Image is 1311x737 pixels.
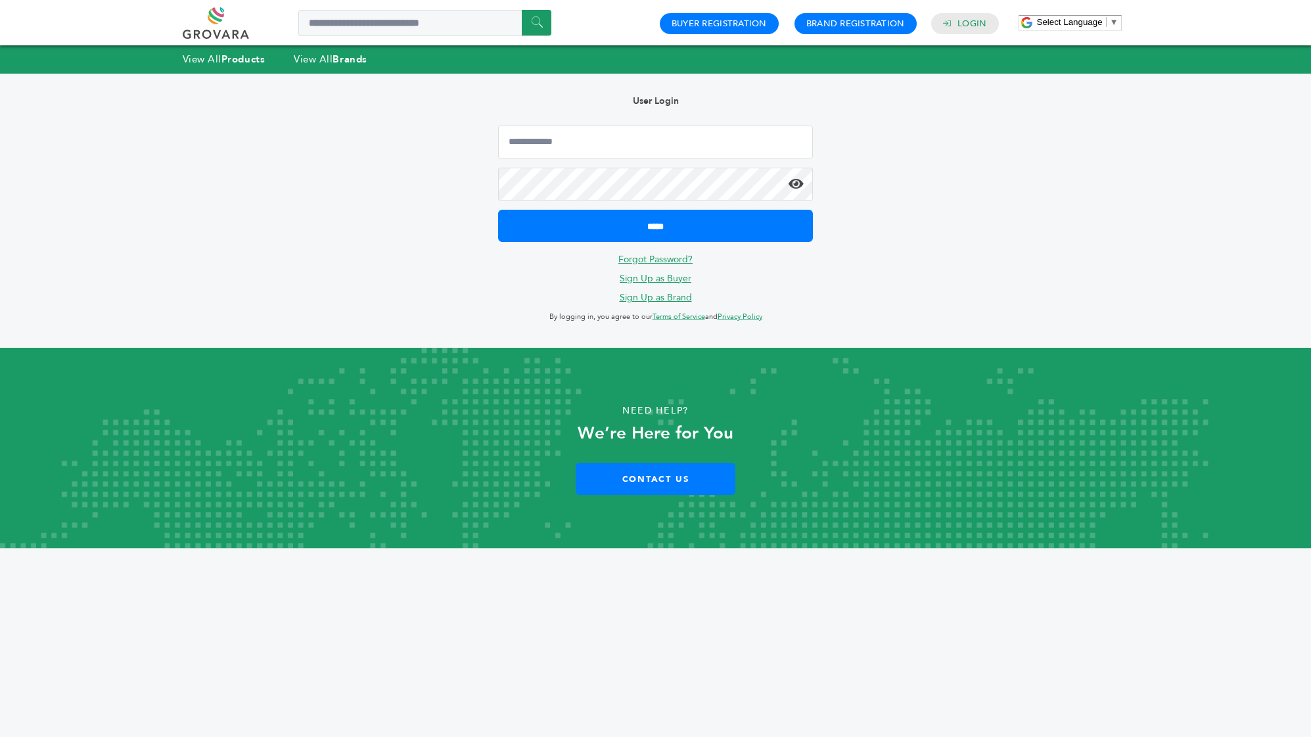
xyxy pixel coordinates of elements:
[618,253,693,266] a: Forgot Password?
[294,53,367,66] a: View AllBrands
[66,401,1246,421] p: Need Help?
[653,312,705,321] a: Terms of Service
[718,312,762,321] a: Privacy Policy
[1037,17,1118,27] a: Select Language​
[620,272,691,285] a: Sign Up as Buyer
[576,463,735,495] a: Contact Us
[806,18,905,30] a: Brand Registration
[298,10,551,36] input: Search a product or brand...
[498,168,813,201] input: Password
[183,53,265,66] a: View AllProducts
[498,126,813,158] input: Email Address
[1037,17,1103,27] span: Select Language
[672,18,767,30] a: Buyer Registration
[1110,17,1118,27] span: ▼
[620,291,692,304] a: Sign Up as Brand
[578,421,733,445] strong: We’re Here for You
[333,53,367,66] strong: Brands
[633,95,679,107] b: User Login
[221,53,265,66] strong: Products
[957,18,986,30] a: Login
[498,309,813,325] p: By logging in, you agree to our and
